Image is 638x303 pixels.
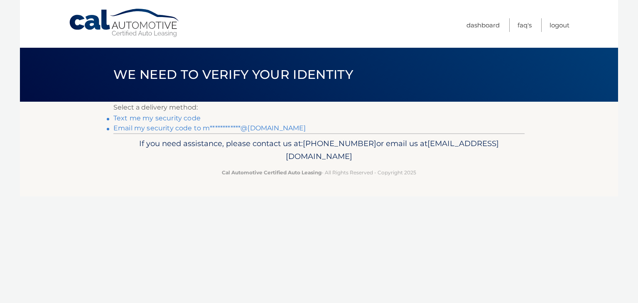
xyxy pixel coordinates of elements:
[113,114,201,122] a: Text me my security code
[222,169,321,176] strong: Cal Automotive Certified Auto Leasing
[69,8,181,38] a: Cal Automotive
[466,18,500,32] a: Dashboard
[113,67,353,82] span: We need to verify your identity
[518,18,532,32] a: FAQ's
[119,168,519,177] p: - All Rights Reserved - Copyright 2025
[303,139,376,148] span: [PHONE_NUMBER]
[113,102,525,113] p: Select a delivery method:
[119,137,519,164] p: If you need assistance, please contact us at: or email us at
[550,18,569,32] a: Logout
